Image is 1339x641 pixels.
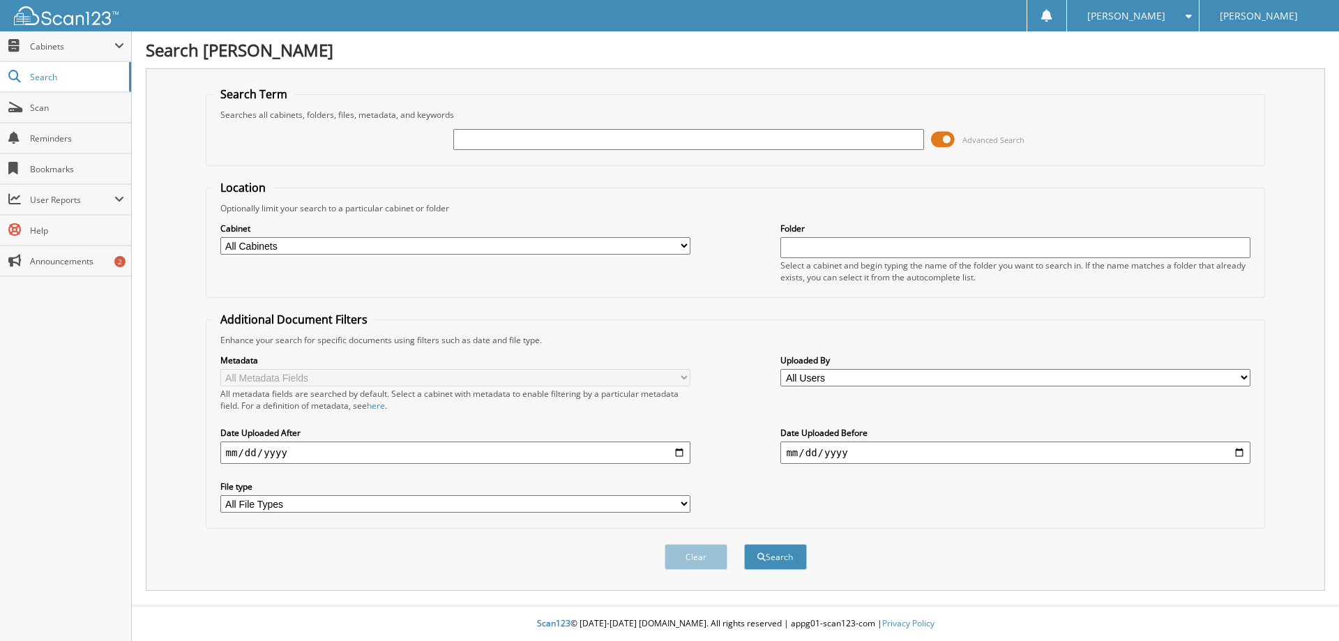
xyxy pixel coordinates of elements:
span: Scan [30,102,124,114]
div: © [DATE]-[DATE] [DOMAIN_NAME]. All rights reserved | appg01-scan123-com | [132,607,1339,641]
a: Privacy Policy [882,617,935,629]
legend: Additional Document Filters [213,312,375,327]
div: Select a cabinet and begin typing the name of the folder you want to search in. If the name match... [780,259,1250,283]
label: Date Uploaded After [220,427,690,439]
a: here [367,400,385,412]
input: end [780,442,1250,464]
label: Folder [780,223,1250,234]
span: [PERSON_NAME] [1220,12,1298,20]
span: Cabinets [30,40,114,52]
span: Bookmarks [30,163,124,175]
span: Advanced Search [962,135,1024,145]
legend: Location [213,180,273,195]
h1: Search [PERSON_NAME] [146,38,1325,61]
span: Scan123 [537,617,570,629]
legend: Search Term [213,86,294,102]
span: Reminders [30,133,124,144]
label: Metadata [220,354,690,366]
label: Uploaded By [780,354,1250,366]
div: Optionally limit your search to a particular cabinet or folder [213,202,1258,214]
span: Announcements [30,255,124,267]
label: Cabinet [220,223,690,234]
span: [PERSON_NAME] [1087,12,1165,20]
button: Search [744,544,807,570]
button: Clear [665,544,727,570]
span: Search [30,71,122,83]
div: Enhance your search for specific documents using filters such as date and file type. [213,334,1258,346]
img: scan123-logo-white.svg [14,6,119,25]
label: File type [220,481,690,492]
span: Help [30,225,124,236]
div: 2 [114,256,126,267]
label: Date Uploaded Before [780,427,1250,439]
span: User Reports [30,194,114,206]
div: All metadata fields are searched by default. Select a cabinet with metadata to enable filtering b... [220,388,690,412]
input: start [220,442,690,464]
div: Searches all cabinets, folders, files, metadata, and keywords [213,109,1258,121]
